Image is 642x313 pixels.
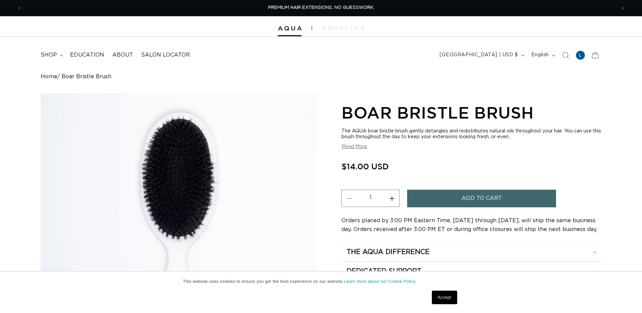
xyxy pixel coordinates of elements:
a: Learn more about our Cookie Policy. [344,279,417,284]
div: The AQUA boar bristle brush gently detangles and redistributes natural oils throughout your hair.... [341,128,601,140]
span: About [112,51,133,59]
span: Add to cart [462,190,502,207]
button: English [527,49,558,62]
a: Education [66,47,108,63]
button: Previous announcement [12,2,27,15]
span: PREMIUM HAIR EXTENSIONS. NO GUESSWORK. [268,5,374,10]
a: About [108,47,137,63]
img: Aqua Hair Extensions [278,26,302,31]
summary: Dedicated Support [341,262,601,281]
span: Education [70,51,104,59]
span: Salon Locator [141,51,190,59]
h2: Dedicated Support [347,267,421,276]
span: Orders placed by 3:00 PM Eastern Time, [DATE] through [DATE], will ship the same business day. Or... [341,218,597,232]
summary: The Aqua Difference [341,243,601,262]
span: [GEOGRAPHIC_DATA] | USD $ [440,51,518,59]
button: Next announcement [615,2,630,15]
button: [GEOGRAPHIC_DATA] | USD $ [436,49,527,62]
h2: The Aqua Difference [347,248,429,256]
summary: shop [37,47,66,63]
summary: Search [558,48,573,63]
p: This website uses cookies to ensure you get the best experience on our website. [183,278,459,285]
a: Home [41,74,57,80]
span: shop [41,51,57,59]
h1: Boar Bristle Brush [341,102,601,123]
a: Accept [432,291,457,304]
span: $14.00 USD [341,160,389,173]
a: Salon Locator [137,47,194,63]
span: English [531,51,549,59]
nav: breadcrumbs [41,74,601,80]
img: aqualyna.com [322,26,364,30]
button: Add to cart [407,190,556,207]
span: Boar Bristle Brush [62,74,111,80]
button: Read More [341,144,367,150]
